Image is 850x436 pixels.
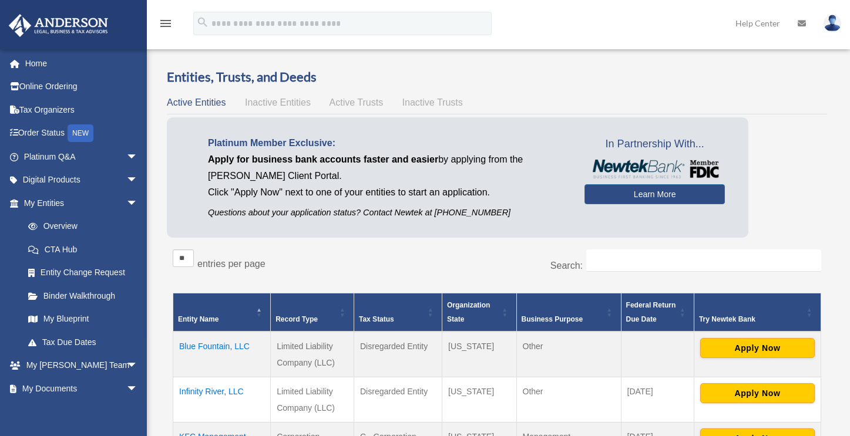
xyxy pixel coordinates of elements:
span: arrow_drop_down [126,145,150,169]
a: Learn More [584,184,725,204]
p: by applying from the [PERSON_NAME] Client Portal. [208,151,567,184]
label: entries per page [197,259,266,269]
a: Digital Productsarrow_drop_down [8,168,156,192]
img: NewtekBankLogoSM.png [590,160,719,178]
a: My Documentsarrow_drop_down [8,377,156,400]
td: [DATE] [621,377,694,422]
button: Apply Now [700,338,815,358]
a: Overview [16,215,144,238]
td: Infinity River, LLC [173,377,271,422]
span: Business Purpose [522,315,583,323]
th: Organization State: Activate to sort [442,293,517,332]
p: Click "Apply Now" next to one of your entities to start an application. [208,184,567,201]
a: Order StatusNEW [8,121,156,146]
th: Federal Return Due Date: Activate to sort [621,293,694,332]
span: In Partnership With... [584,135,725,154]
th: Business Purpose: Activate to sort [516,293,621,332]
span: Apply for business bank accounts faster and easier [208,154,438,164]
div: NEW [68,124,93,142]
a: My Entitiesarrow_drop_down [8,191,150,215]
a: My Blueprint [16,307,150,331]
a: Online Ordering [8,75,156,99]
span: arrow_drop_down [126,191,150,215]
span: arrow_drop_down [126,377,150,401]
img: Anderson Advisors Platinum Portal [5,14,112,37]
div: Try Newtek Bank [699,312,803,326]
span: Inactive Trusts [402,97,463,107]
th: Try Newtek Bank : Activate to sort [694,293,821,332]
a: Tax Due Dates [16,330,150,354]
th: Tax Status: Activate to sort [354,293,442,332]
td: [US_STATE] [442,332,517,377]
td: Limited Liability Company (LLC) [271,332,354,377]
a: Platinum Q&Aarrow_drop_down [8,145,156,168]
span: Tax Status [359,315,394,323]
td: Other [516,332,621,377]
span: arrow_drop_down [126,354,150,378]
td: Disregarded Entity [354,332,442,377]
td: Other [516,377,621,422]
th: Record Type: Activate to sort [271,293,354,332]
span: Inactive Entities [245,97,311,107]
span: Organization State [447,301,490,323]
td: Disregarded Entity [354,377,442,422]
a: Entity Change Request [16,261,150,285]
span: Record Type [276,315,318,323]
img: User Pic [824,15,841,32]
a: Binder Walkthrough [16,284,150,307]
td: Blue Fountain, LLC [173,332,271,377]
i: menu [159,16,173,31]
a: My [PERSON_NAME] Teamarrow_drop_down [8,354,156,377]
span: Active Entities [167,97,226,107]
p: Platinum Member Exclusive: [208,135,567,151]
span: Federal Return Due Date [626,301,676,323]
span: Entity Name [178,315,219,323]
td: Limited Liability Company (LLC) [271,377,354,422]
a: Home [8,52,156,75]
td: [US_STATE] [442,377,517,422]
a: menu [159,21,173,31]
label: Search: [550,261,583,271]
th: Entity Name: Activate to invert sorting [173,293,271,332]
h3: Entities, Trusts, and Deeds [167,68,827,86]
i: search [196,16,209,29]
a: CTA Hub [16,238,150,261]
button: Apply Now [700,383,815,403]
span: Active Trusts [330,97,384,107]
p: Questions about your application status? Contact Newtek at [PHONE_NUMBER] [208,205,567,220]
a: Tax Organizers [8,98,156,121]
span: arrow_drop_down [126,168,150,192]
